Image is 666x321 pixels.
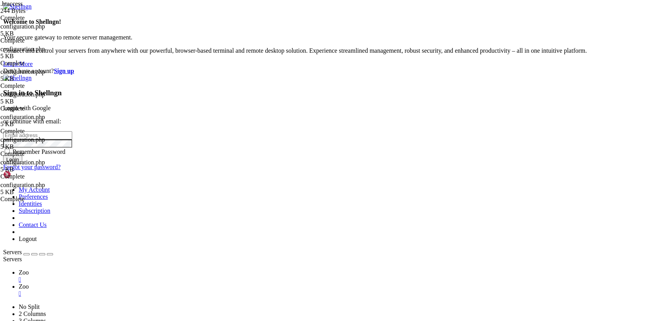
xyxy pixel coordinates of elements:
div: Complete [0,105,78,112]
span: configuration.php [0,68,45,75]
span: configuration.php [0,46,78,60]
div: 244 Bytes [0,7,78,14]
div: Complete [0,14,78,21]
span: configuration.php [0,68,78,82]
span: configuration.php [0,91,45,98]
div: 5 KB [0,53,78,60]
div: Complete [0,150,78,157]
div: 5 KB [0,189,78,196]
div: Complete [0,128,78,135]
span: .htaccess [0,0,78,14]
span: configuration.php [0,136,45,143]
div: 5 KB [0,98,78,105]
div: 5 KB [0,121,78,128]
span: configuration.php [0,159,45,166]
span: configuration.php [0,114,78,128]
span: configuration.php [0,23,45,30]
span: configuration.php [0,182,78,196]
div: 5 KB [0,143,78,150]
div: Complete [0,82,78,89]
div: 5 KB [0,30,78,37]
div: Complete [0,37,78,44]
div: Complete [0,60,78,67]
span: configuration.php [0,136,78,150]
span: configuration.php [0,23,78,37]
div: 5 KB [0,166,78,173]
span: configuration.php [0,114,45,120]
span: configuration.php [0,91,78,105]
div: 5 KB [0,75,78,82]
div: Complete [0,196,78,203]
div: Complete [0,173,78,180]
span: configuration.php [0,182,45,188]
span: configuration.php [0,159,78,173]
span: configuration.php [0,46,45,52]
span: .htaccess [0,0,23,7]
